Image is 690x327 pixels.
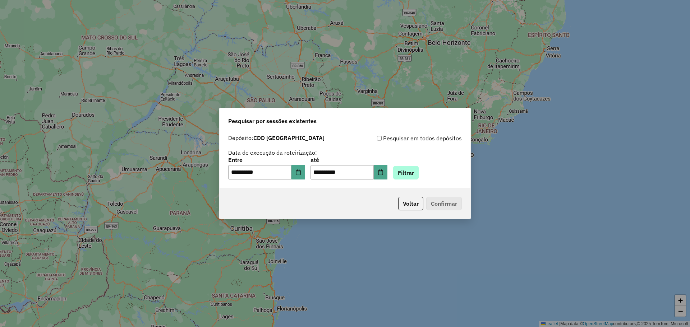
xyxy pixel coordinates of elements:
label: até [310,155,387,164]
button: Filtrar [393,166,419,179]
label: Entre [228,155,305,164]
button: Choose Date [374,165,387,179]
button: Voltar [398,197,423,210]
button: Choose Date [291,165,305,179]
label: Depósito: [228,134,325,142]
div: Pesquisar em todos depósitos [345,134,462,143]
label: Data de execução da roteirização: [228,148,317,157]
span: Pesquisar por sessões existentes [228,117,317,125]
strong: CDD [GEOGRAPHIC_DATA] [253,134,325,141]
